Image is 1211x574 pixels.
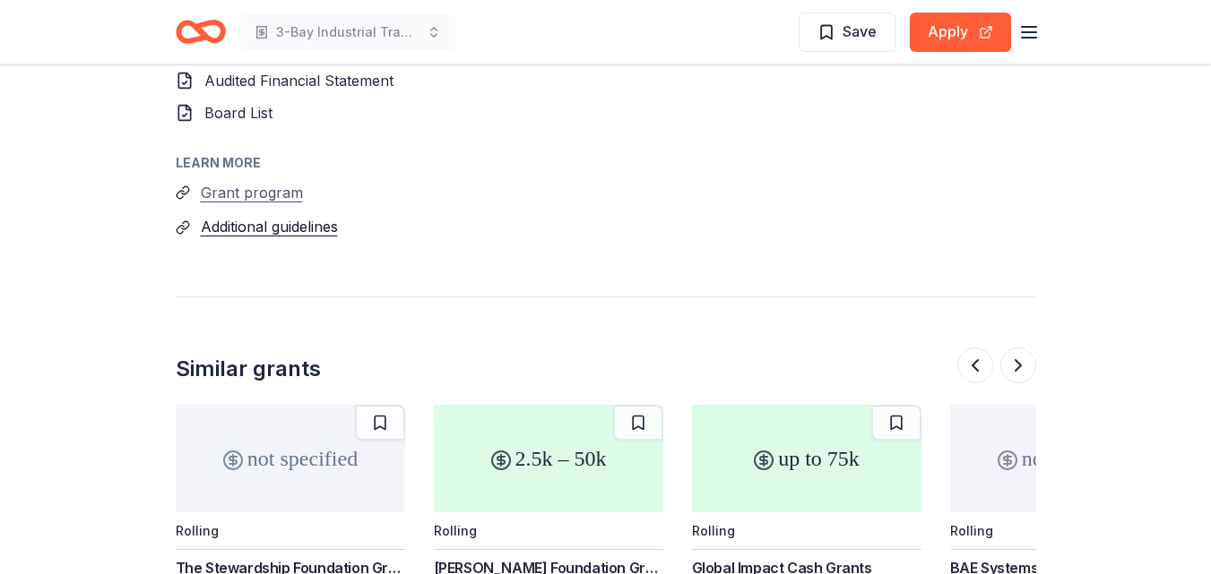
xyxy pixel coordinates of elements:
[204,104,272,122] span: Board List
[434,405,663,512] div: 2.5k – 50k
[692,405,921,512] div: up to 75k
[176,405,405,512] div: not specified
[176,152,1036,174] div: Learn more
[950,405,1180,512] div: not specified
[201,181,303,204] button: Grant program
[176,355,321,383] div: Similar grants
[692,523,735,538] div: Rolling
[843,20,877,43] span: Save
[240,14,455,50] button: 3-Bay Industrial Trades Workshop Installation
[910,13,1011,52] button: Apply
[204,72,394,90] span: Audited Financial Statement
[276,21,420,43] span: 3-Bay Industrial Trades Workshop Installation
[176,523,219,538] div: Rolling
[799,13,895,52] button: Save
[201,215,338,238] button: Additional guidelines
[950,523,993,538] div: Rolling
[176,11,226,53] a: Home
[434,523,477,538] div: Rolling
